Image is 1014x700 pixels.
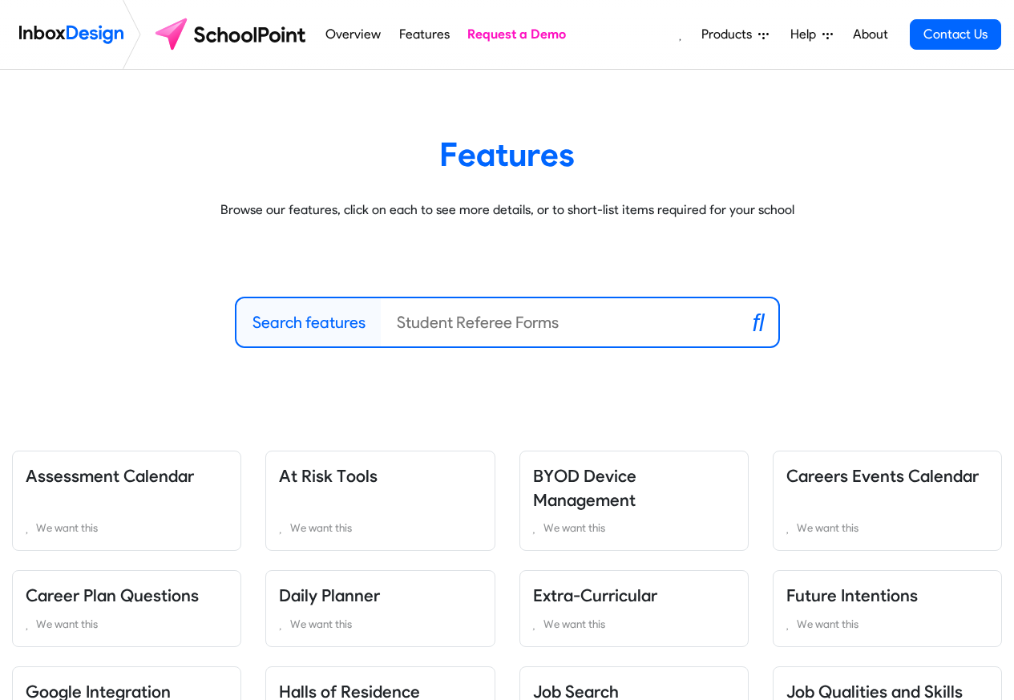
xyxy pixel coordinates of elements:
a: Help [784,18,839,51]
a: Daily Planner [279,585,380,605]
a: Extra-Curricular [533,585,657,605]
a: Request a Demo [463,18,571,51]
div: At Risk Tools [253,451,507,551]
span: We want this [797,617,858,630]
a: Assessment Calendar [26,466,194,486]
a: We want this [786,518,988,537]
span: We want this [543,617,605,630]
a: Future Intentions [786,585,918,605]
a: Careers Events Calendar [786,466,979,486]
span: We want this [797,521,858,534]
span: We want this [36,521,98,534]
div: Extra-Curricular [507,570,761,647]
a: We want this [26,614,228,633]
a: At Risk Tools [279,466,378,486]
a: We want this [533,518,735,537]
a: We want this [279,614,481,633]
img: schoolpoint logo [147,15,317,54]
a: We want this [786,614,988,633]
span: We want this [36,617,98,630]
a: Products [695,18,775,51]
input: Student Referee Forms [381,298,740,346]
a: About [848,18,892,51]
a: BYOD Device Management [533,466,636,510]
span: Help [790,25,822,44]
a: Features [394,18,454,51]
div: Careers Events Calendar [761,451,1014,551]
a: Overview [321,18,386,51]
div: Future Intentions [761,570,1014,647]
p: Browse our features, click on each to see more details, or to short-list items required for your ... [24,200,990,220]
a: We want this [279,518,481,537]
a: Career Plan Questions [26,585,199,605]
div: Daily Planner [253,570,507,647]
a: We want this [533,614,735,633]
label: Search features [252,310,366,334]
span: Products [701,25,758,44]
span: We want this [543,521,605,534]
span: We want this [290,617,352,630]
div: BYOD Device Management [507,451,761,551]
span: We want this [290,521,352,534]
a: We want this [26,518,228,537]
a: Contact Us [910,19,1001,50]
heading: Features [24,134,990,175]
